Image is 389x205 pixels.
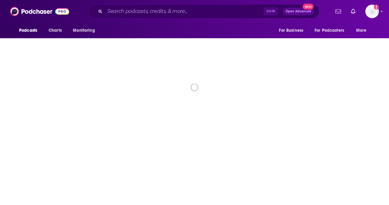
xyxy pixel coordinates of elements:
[356,26,367,35] span: More
[275,25,311,36] button: open menu
[348,6,358,17] a: Show notifications dropdown
[69,25,103,36] button: open menu
[333,6,343,17] a: Show notifications dropdown
[45,25,65,36] a: Charts
[365,5,379,18] span: Logged in as sherreraaclu
[279,26,303,35] span: For Business
[264,7,278,15] span: Ctrl K
[311,25,353,36] button: open menu
[105,6,264,16] input: Search podcasts, credits, & more...
[283,8,314,15] button: Open AdvancedNew
[10,6,69,17] img: Podchaser - Follow, Share and Rate Podcasts
[315,26,344,35] span: For Podcasters
[15,25,45,36] button: open menu
[374,5,379,10] svg: Add a profile image
[352,25,374,36] button: open menu
[365,5,379,18] img: User Profile
[19,26,37,35] span: Podcasts
[49,26,62,35] span: Charts
[365,5,379,18] button: Show profile menu
[73,26,95,35] span: Monitoring
[303,4,314,10] span: New
[88,4,319,18] div: Search podcasts, credits, & more...
[286,10,311,13] span: Open Advanced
